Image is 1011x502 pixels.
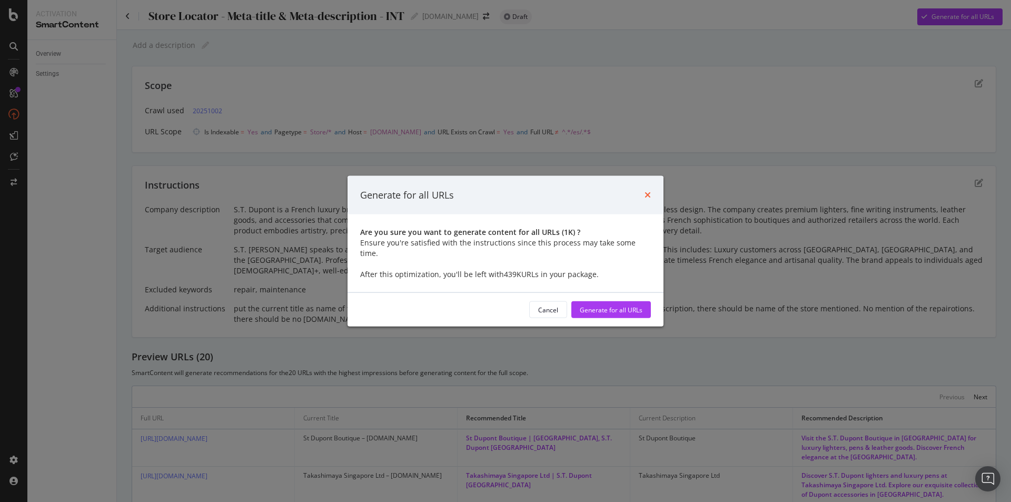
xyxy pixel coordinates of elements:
div: Cancel [538,305,558,314]
div: Generate for all URLs [360,188,454,202]
div: Ensure you're satisfied with the instructions since this process may take some time. [360,238,651,259]
div: Open Intercom Messenger [975,466,1000,491]
button: Generate for all URLs [571,301,651,318]
div: After this optimization, you'll be left with 439K URLs in your package. [360,269,651,280]
div: modal [348,175,663,327]
div: Generate for all URLs [580,305,642,314]
div: Are you sure you want to generate content for all URLs ( 1K ) ? [360,227,651,238]
button: Cancel [529,301,567,318]
div: times [645,188,651,202]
